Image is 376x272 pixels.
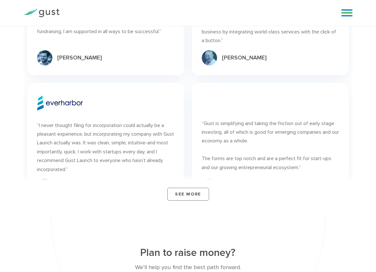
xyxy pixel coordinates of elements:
[37,50,52,66] img: Brent D55d81dbb4f7d2a1e91ae14248d70b445552e6f4f64c2412a5767280fe225c96
[57,54,102,62] div: [PERSON_NAME]
[222,54,267,62] div: [PERSON_NAME]
[67,246,309,260] h2: Plan to raise money?
[202,50,217,66] img: Howard
[23,9,60,17] img: Gust Logo
[37,121,174,174] div: “I never thought filing for incorporation could actually be a pleasant experience, but incorporat...
[202,119,339,172] div: “Gust is simplifying and taking the friction out of early stage investing, all of which is good f...
[167,188,209,201] a: See More
[37,95,83,111] img: Everharbor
